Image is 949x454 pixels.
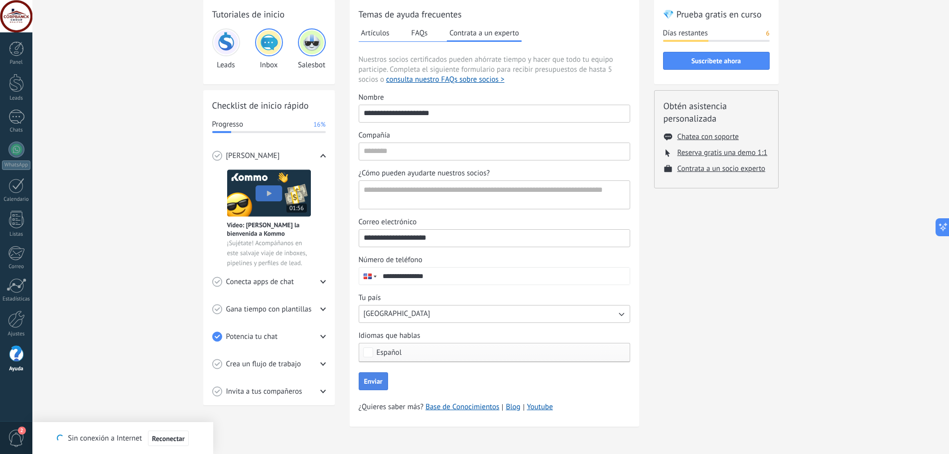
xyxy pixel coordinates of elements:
[226,359,301,369] span: Crea un flujo de trabajo
[447,25,521,42] button: Contrata a un experto
[359,305,630,323] button: Tu país
[313,120,325,130] span: 16%
[766,28,769,38] span: 6
[425,402,499,412] a: Base de Conocimientos
[359,230,630,246] input: Correo electrónico
[2,296,31,303] div: Estadísticas
[359,293,381,303] span: Tu país
[359,93,384,103] span: Nombre
[212,28,240,70] div: Leads
[226,332,278,342] span: Potencia tu chat
[359,143,630,159] input: Compañía
[386,75,504,85] button: consulta nuestro FAQs sobre socios >
[359,25,392,40] button: Artículos
[678,148,768,157] button: Reserva gratis una demo 1:1
[212,120,243,130] span: Progresso
[2,127,31,134] div: Chats
[359,105,630,121] input: Nombre
[359,372,388,390] button: Enviar
[2,231,31,238] div: Listas
[2,160,30,170] div: WhatsApp
[226,151,280,161] span: [PERSON_NAME]
[359,55,630,85] span: Nuestros socios certificados pueden ahórrate tiempo y hacer que todo tu equipo participe. Complet...
[227,238,311,268] span: ¡Sujétate! Acompáñanos en este salvaje viaje de inboxes, pipelines y perfiles de lead.
[57,430,188,447] div: Sin conexión a Internet
[409,25,430,40] button: FAQs
[364,378,383,385] span: Enviar
[359,255,422,265] span: Número de teléfono
[359,8,630,20] h2: Temas de ayuda frecuentes
[18,427,26,435] span: 2
[663,28,708,38] span: Días restantes
[152,435,185,442] span: Reconectar
[227,221,311,238] span: Vídeo: [PERSON_NAME] la bienvenida a Kommo
[2,366,31,372] div: Ayuda
[678,132,739,142] button: Chatea con soporte
[678,164,766,173] button: Contrata a un socio experto
[359,131,390,141] span: Compañía
[359,268,378,285] div: Dominican Republic: + 1
[2,264,31,270] div: Correo
[359,181,628,209] textarea: ¿Cómo pueden ayudarte nuestros socios?
[226,304,312,314] span: Gana tiempo con plantillas
[691,57,741,64] span: Suscríbete ahora
[2,331,31,337] div: Ajustes
[226,277,294,287] span: Conecta apps de chat
[663,8,770,20] h2: 💎 Prueba gratis en curso
[2,196,31,203] div: Calendario
[664,100,769,125] h2: Obtén asistencia personalizada
[364,309,430,319] span: [GEOGRAPHIC_DATA]
[2,95,31,102] div: Leads
[377,349,402,356] span: Español
[527,402,553,412] a: Youtube
[359,331,420,341] span: Idiomas que hablas
[298,28,326,70] div: Salesbot
[212,99,326,112] h2: Checklist de inicio rápido
[359,168,490,178] span: ¿Cómo pueden ayudarte nuestros socios?
[226,387,302,397] span: Invita a tus compañeros
[227,169,311,217] img: Meet video
[148,431,189,447] button: Reconectar
[359,217,417,227] span: Correo electrónico
[378,268,630,285] input: Número de teléfono
[506,402,520,412] a: Blog
[2,59,31,66] div: Panel
[212,8,326,20] h2: Tutoriales de inicio
[663,52,770,70] button: Suscríbete ahora
[359,402,553,412] span: ¿Quieres saber más?
[255,28,283,70] div: Inbox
